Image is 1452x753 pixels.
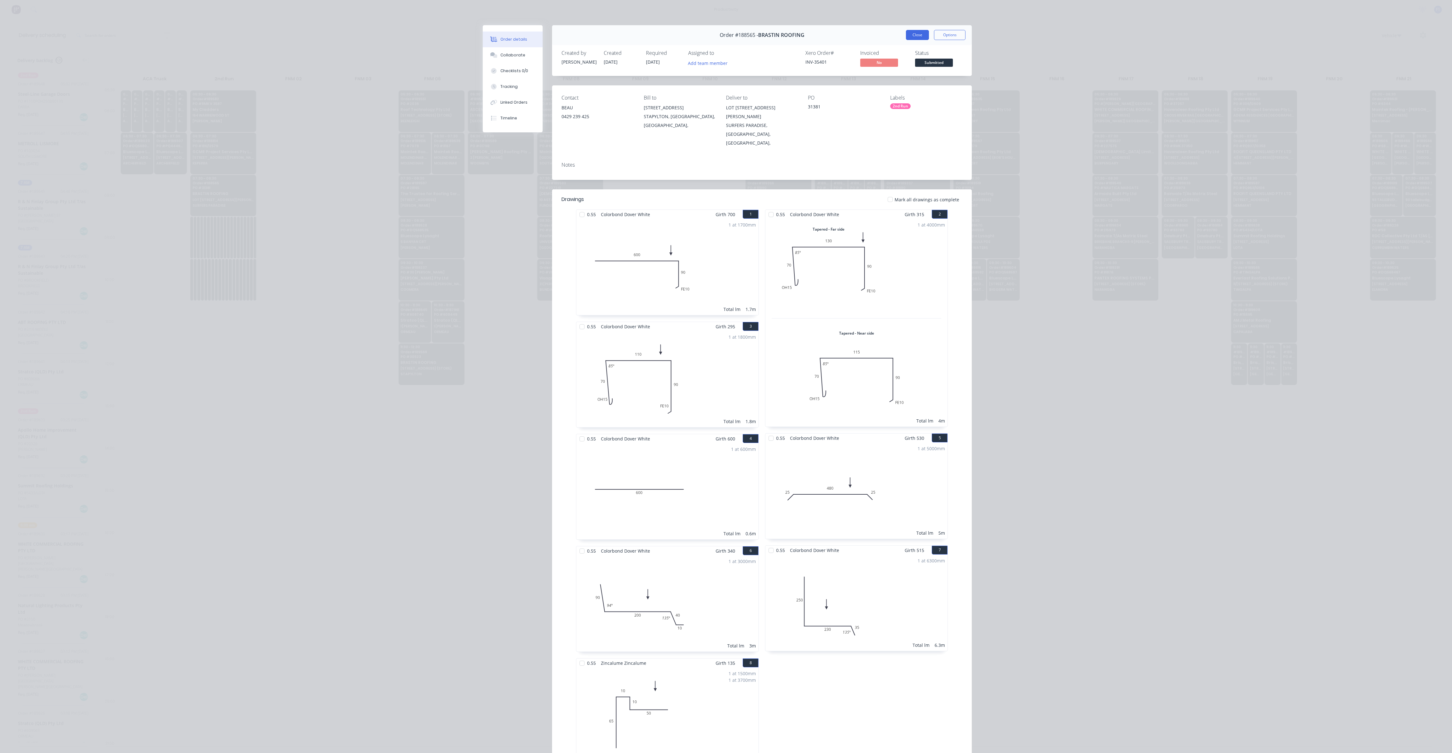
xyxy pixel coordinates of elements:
[576,219,758,315] div: 0600FE10901 at 1700mmTotal lm1.7m
[562,95,634,101] div: Contact
[598,210,653,219] span: Colorbond Dover White
[483,32,543,47] button: Order details
[562,50,596,56] div: Created by
[932,546,948,555] button: 7
[774,434,787,443] span: 0.55
[585,546,598,555] span: 0.55
[758,32,804,38] span: BRASTIN ROOFING
[918,221,945,228] div: 1 at 4000mm
[787,210,842,219] span: Colorbond Dover White
[585,434,598,443] span: 0.55
[500,68,528,74] div: Checklists 0/0
[562,112,634,121] div: 0429 239 425
[895,196,959,203] span: Mark all drawings as complete
[727,642,744,649] div: Total lm
[688,50,751,56] div: Assigned to
[913,642,930,648] div: Total lm
[805,59,853,65] div: INV-35401
[562,162,962,168] div: Notes
[576,555,758,652] div: 090200401094º135º1 at 3000mmTotal lm3m
[483,95,543,110] button: Linked Orders
[746,530,756,537] div: 0.6m
[787,546,842,555] span: Colorbond Dover White
[598,322,653,331] span: Colorbond Dover White
[644,112,716,130] div: STAPYLTON, [GEOGRAPHIC_DATA], [GEOGRAPHIC_DATA],
[890,95,962,101] div: Labels
[604,50,638,56] div: Created
[729,221,756,228] div: 1 at 1700mm
[483,79,543,95] button: Tracking
[500,115,517,121] div: Timeline
[938,417,945,424] div: 4m
[915,59,953,66] span: Submitted
[483,110,543,126] button: Timeline
[483,47,543,63] button: Collaborate
[743,434,758,443] button: 4
[765,443,948,539] div: 025480251 at 5000mmTotal lm5m
[916,417,933,424] div: Total lm
[726,95,798,101] div: Deliver to
[916,530,933,536] div: Total lm
[935,642,945,648] div: 6.3m
[932,434,948,442] button: 5
[723,530,740,537] div: Total lm
[918,445,945,452] div: 1 at 5000mm
[576,331,758,427] div: 0OH1570110FE109085º1 at 1800mmTotal lm1.8m
[688,59,731,67] button: Add team member
[743,210,758,219] button: 1
[808,95,880,101] div: PO
[746,306,756,313] div: 1.7m
[646,59,660,65] span: [DATE]
[729,670,756,677] div: 1 at 1500mm
[598,546,653,555] span: Colorbond Dover White
[726,103,798,121] div: LOT [STREET_ADDRESS][PERSON_NAME]
[500,37,527,42] div: Order details
[644,103,716,112] div: [STREET_ADDRESS]
[644,95,716,101] div: Bill to
[723,418,740,425] div: Total lm
[774,210,787,219] span: 0.55
[729,558,756,565] div: 1 at 3000mm
[562,59,596,65] div: [PERSON_NAME]
[934,30,965,40] button: Options
[787,434,842,443] span: Colorbond Dover White
[860,50,907,56] div: Invoiced
[729,677,756,683] div: 1 at 3700mm
[905,434,924,443] span: Girth 530
[765,555,948,651] div: 025023035135º1 at 6300mmTotal lm6.3m
[723,306,740,313] div: Total lm
[598,658,649,668] span: Zincalume Zincalume
[483,63,543,79] button: Checklists 0/0
[731,446,756,452] div: 1 at 600mm
[500,52,525,58] div: Collaborate
[716,210,735,219] span: Girth 700
[716,434,735,443] span: Girth 600
[562,196,584,203] div: Drawings
[604,59,618,65] span: [DATE]
[746,418,756,425] div: 1.8m
[743,658,758,667] button: 8
[915,50,962,56] div: Status
[685,59,731,67] button: Add team member
[932,210,948,219] button: 2
[644,103,716,130] div: [STREET_ADDRESS]STAPYLTON, [GEOGRAPHIC_DATA], [GEOGRAPHIC_DATA],
[906,30,929,40] button: Close
[716,322,735,331] span: Girth 295
[726,103,798,147] div: LOT [STREET_ADDRESS][PERSON_NAME]SURFERS PARADISE, [GEOGRAPHIC_DATA], [GEOGRAPHIC_DATA],
[716,658,735,668] span: Girth 135
[890,103,911,109] div: 2nd Run
[743,322,758,331] button: 3
[585,658,598,668] span: 0.55
[918,557,945,564] div: 1 at 6300mm
[500,100,527,105] div: Linked Orders
[598,434,653,443] span: Colorbond Dover White
[646,50,681,56] div: Required
[915,59,953,68] button: Submitted
[805,50,853,56] div: Xero Order #
[860,59,898,66] span: No
[743,546,758,555] button: 6
[729,334,756,340] div: 1 at 1800mm
[808,103,880,112] div: 31381
[774,546,787,555] span: 0.55
[720,32,758,38] span: Order #188565 -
